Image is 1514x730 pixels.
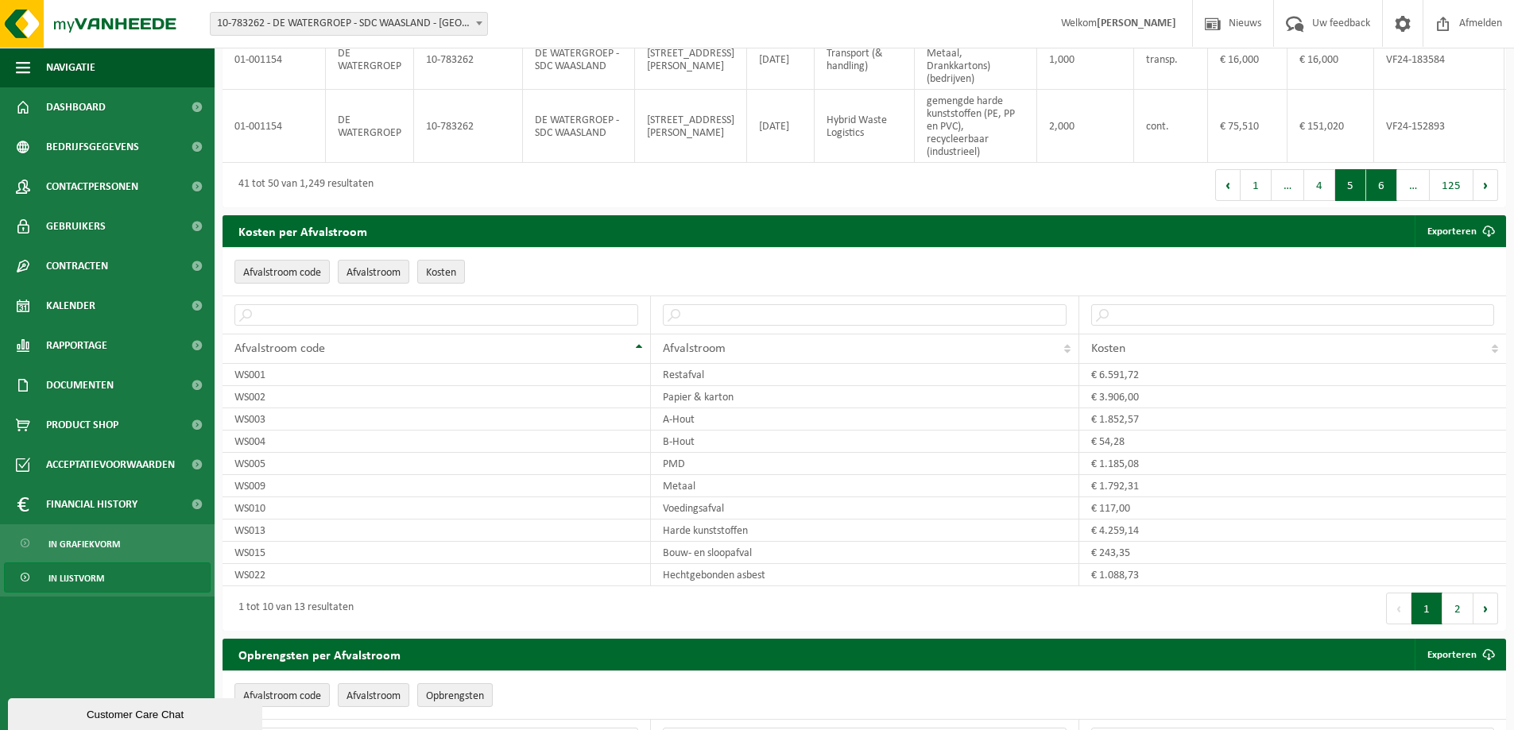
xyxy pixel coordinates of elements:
button: 6 [1366,169,1397,201]
td: € 54,28 [1079,431,1506,453]
td: [STREET_ADDRESS][PERSON_NAME] [635,29,747,90]
td: Transport (& handling) [815,29,915,90]
td: € 1.088,73 [1079,564,1506,586]
button: Next [1473,593,1498,624]
span: Afvalstroom code [243,690,321,702]
td: € 3.906,00 [1079,386,1506,408]
td: € 151,020 [1287,90,1374,163]
button: 125 [1430,169,1473,201]
td: WS003 [223,408,651,431]
button: Previous [1215,169,1241,201]
td: Restafval [651,364,1079,386]
td: € 1.792,31 [1079,475,1506,497]
td: DE WATERGROEP - SDC WAASLAND [523,29,635,90]
td: Bouw- en sloopafval [651,542,1079,564]
h2: Opbrengsten per Afvalstroom [223,639,416,670]
td: WS013 [223,519,651,542]
td: 10-783262 [414,90,523,163]
span: Kosten [426,267,456,279]
td: DE WATERGROEP [326,90,414,163]
button: 5 [1335,169,1366,201]
td: 1,000 [1037,29,1134,90]
td: € 117,00 [1079,497,1506,519]
td: B-Hout [651,431,1079,453]
td: € 4.259,14 [1079,519,1506,542]
button: Afvalstroom codeAfvalstroom code: Activate to invert sorting [234,683,330,707]
span: Navigatie [46,48,95,87]
strong: [PERSON_NAME] [1097,17,1176,29]
td: VF24-152893 [1374,90,1504,163]
a: In lijstvorm [4,562,211,593]
td: Hybrid Waste Logistics [815,90,915,163]
td: gemengde harde kunststoffen (PE, PP en PVC), recycleerbaar (industrieel) [915,90,1037,163]
td: [DATE] [747,90,815,163]
span: Afvalstroom code [234,342,325,355]
a: In grafiekvorm [4,528,211,558]
td: 01-001154 [223,90,326,163]
a: Exporteren [1415,215,1504,247]
td: WS001 [223,364,651,386]
span: Documenten [46,365,114,405]
span: 10-783262 - DE WATERGROEP - SDC WAASLAND - LOKEREN [210,12,488,36]
button: Next [1473,169,1498,201]
div: 41 tot 50 van 1,249 resultaten [230,171,374,199]
span: Kosten [1091,342,1125,355]
span: Opbrengsten [426,690,484,702]
td: € 75,510 [1208,90,1287,163]
td: Voedingsafval [651,497,1079,519]
td: PMD (Plastiek, Metaal, Drankkartons) (bedrijven) [915,29,1037,90]
button: AfvalstroomAfvalstroom: Activate to sort [338,260,409,284]
span: Contracten [46,246,108,286]
td: WS010 [223,497,651,519]
span: Dashboard [46,87,106,127]
td: WS004 [223,431,651,453]
span: In lijstvorm [48,563,104,593]
span: Contactpersonen [46,167,138,207]
td: PMD [651,453,1079,475]
button: 1 [1241,169,1272,201]
span: Afvalstroom [663,342,726,355]
td: Papier & karton [651,386,1079,408]
a: Exporteren [1415,639,1504,670]
span: … [1272,169,1304,201]
td: WS005 [223,453,651,475]
td: € 16,000 [1208,29,1287,90]
td: DE WATERGROEP [326,29,414,90]
td: DE WATERGROEP - SDC WAASLAND [523,90,635,163]
td: VF24-183584 [1374,29,1504,90]
td: A-Hout [651,408,1079,431]
button: Previous [1386,593,1411,624]
td: cont. [1134,90,1208,163]
td: 2,000 [1037,90,1134,163]
td: [DATE] [747,29,815,90]
td: transp. [1134,29,1208,90]
td: 01-001154 [223,29,326,90]
button: KostenKosten: Activate to sort [417,260,465,284]
span: Kalender [46,286,95,326]
button: Afvalstroom codeAfvalstroom code: Activate to invert sorting [234,260,330,284]
td: [STREET_ADDRESS][PERSON_NAME] [635,90,747,163]
div: 1 tot 10 van 13 resultaten [230,594,354,623]
span: Rapportage [46,326,107,365]
td: € 6.591,72 [1079,364,1506,386]
span: Financial History [46,485,137,524]
td: € 243,35 [1079,542,1506,564]
span: Product Shop [46,405,118,445]
iframe: chat widget [8,695,265,730]
span: In grafiekvorm [48,529,120,559]
span: Acceptatievoorwaarden [46,445,175,485]
td: € 1.852,57 [1079,408,1506,431]
td: WS015 [223,542,651,564]
td: Harde kunststoffen [651,519,1079,542]
button: 2 [1442,593,1473,624]
span: Afvalstroom [347,267,401,279]
button: AfvalstroomAfvalstroom: Activate to sort [338,683,409,707]
span: Afvalstroom code [243,267,321,279]
span: Gebruikers [46,207,106,246]
span: 10-783262 - DE WATERGROEP - SDC WAASLAND - LOKEREN [211,13,487,35]
td: 10-783262 [414,29,523,90]
td: Hechtgebonden asbest [651,564,1079,586]
button: 4 [1304,169,1335,201]
td: € 16,000 [1287,29,1374,90]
